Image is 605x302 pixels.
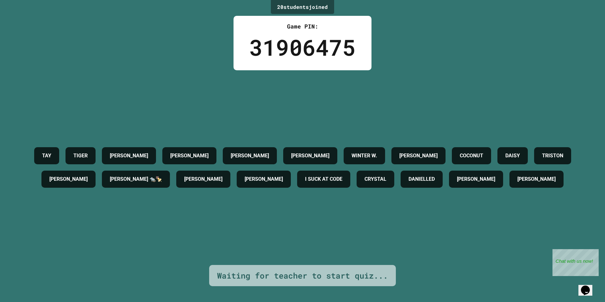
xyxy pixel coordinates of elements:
[457,175,495,183] h4: [PERSON_NAME]
[49,175,88,183] h4: [PERSON_NAME]
[409,175,435,183] h4: DANIELLED
[73,152,88,160] h4: TIGER
[305,175,342,183] h4: I SUCK AT CODE
[291,152,329,160] h4: [PERSON_NAME]
[460,152,483,160] h4: COCONUT
[245,175,283,183] h4: [PERSON_NAME]
[505,152,520,160] h4: DAISY
[170,152,209,160] h4: [PERSON_NAME]
[552,249,599,276] iframe: chat widget
[217,270,388,282] div: Waiting for teacher to start quiz...
[399,152,438,160] h4: [PERSON_NAME]
[249,31,356,64] div: 31906475
[517,175,556,183] h4: [PERSON_NAME]
[110,152,148,160] h4: [PERSON_NAME]
[110,175,162,183] h4: [PERSON_NAME] 🐀🍢
[249,22,356,31] div: Game PIN:
[578,277,599,296] iframe: chat widget
[542,152,563,160] h4: TRISTON
[352,152,377,160] h4: WINTER W.
[231,152,269,160] h4: [PERSON_NAME]
[42,152,51,160] h4: TAY
[184,175,222,183] h4: [PERSON_NAME]
[365,175,386,183] h4: CRYSTAL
